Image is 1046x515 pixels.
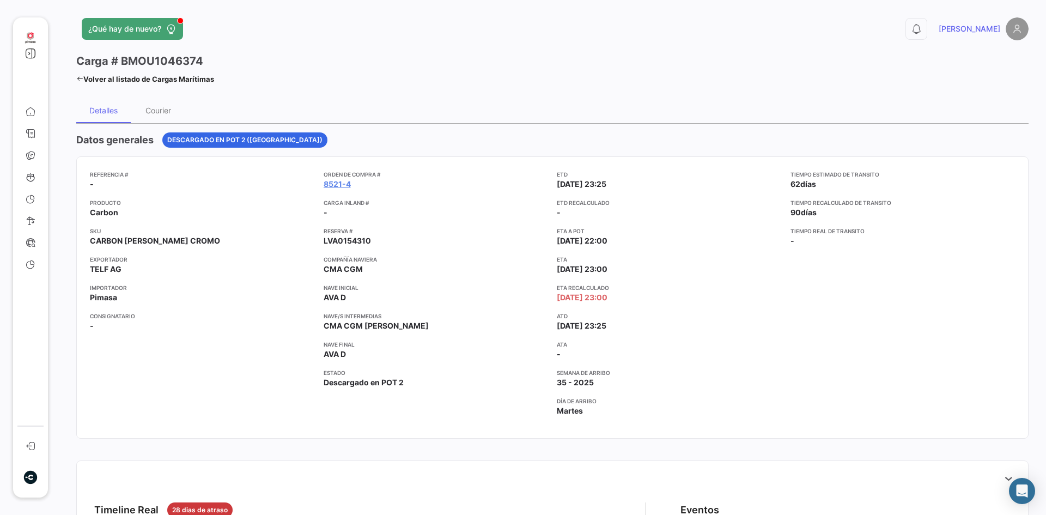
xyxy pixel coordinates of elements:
[324,235,371,246] span: LVA0154310
[557,208,561,217] span: -
[89,106,118,115] div: Detalles
[324,340,549,349] app-card-info-title: Nave final
[557,320,606,331] span: [DATE] 23:25
[557,170,782,179] app-card-info-title: ETD
[23,31,38,45] img: ff117959-d04a-4809-8d46-49844dc85631.png
[324,170,549,179] app-card-info-title: Orden de Compra #
[324,368,549,377] app-card-info-title: Estado
[90,207,118,218] span: Carbon
[557,198,782,207] app-card-info-title: ETD Recalculado
[939,23,1000,34] span: [PERSON_NAME]
[557,349,561,360] span: -
[324,264,363,275] span: CMA CGM
[800,179,816,189] span: días
[90,235,220,246] span: CARBON [PERSON_NAME] CROMO
[790,198,1015,207] app-card-info-title: Tiempo recalculado de transito
[90,292,117,303] span: Pimasa
[90,255,315,264] app-card-info-title: Exportador
[90,264,121,275] span: TELF AG
[90,312,315,320] app-card-info-title: Consignatario
[1006,17,1029,40] img: placeholder-user.png
[557,264,607,275] span: [DATE] 23:00
[557,255,782,264] app-card-info-title: ETA
[790,227,1015,235] app-card-info-title: Tiempo real de transito
[557,283,782,292] app-card-info-title: ETA Recalculado
[90,179,94,190] span: -
[324,349,346,360] span: AVA D
[324,292,346,303] span: AVA D
[557,179,606,190] span: [DATE] 23:25
[88,23,161,34] span: ¿Qué hay de nuevo?
[172,505,228,515] span: 28 dias de atraso
[90,170,315,179] app-card-info-title: Referencia #
[790,236,794,245] span: -
[557,312,782,320] app-card-info-title: ATD
[324,320,429,331] span: CMA CGM [PERSON_NAME]
[167,135,323,145] span: Descargado en POT 2 ([GEOGRAPHIC_DATA])
[557,405,583,416] span: Martes
[801,208,817,217] span: días
[557,397,782,405] app-card-info-title: Día de Arribo
[790,208,801,217] span: 90
[557,377,594,388] span: 35 - 2025
[76,53,203,69] h3: Carga # BMOU1046374
[324,377,404,388] span: Descargado en POT 2
[557,292,607,303] span: [DATE] 23:00
[90,227,315,235] app-card-info-title: SKU
[90,198,315,207] app-card-info-title: Producto
[76,132,154,148] h4: Datos generales
[790,179,800,189] span: 62
[90,320,94,331] span: -
[557,368,782,377] app-card-info-title: Semana de Arribo
[324,227,549,235] app-card-info-title: Reserva #
[557,227,782,235] app-card-info-title: ETA a POT
[557,340,782,349] app-card-info-title: ATA
[324,255,549,264] app-card-info-title: Compañía naviera
[76,71,214,87] a: Volver al listado de Cargas Marítimas
[557,235,607,246] span: [DATE] 22:00
[82,18,183,40] button: ¿Qué hay de nuevo?
[324,179,351,190] a: 8521-4
[324,312,549,320] app-card-info-title: Nave/s intermedias
[324,207,327,218] span: -
[790,170,1015,179] app-card-info-title: Tiempo estimado de transito
[1009,478,1035,504] div: Abrir Intercom Messenger
[324,283,549,292] app-card-info-title: Nave inicial
[90,283,315,292] app-card-info-title: Importador
[324,198,549,207] app-card-info-title: Carga inland #
[145,106,171,115] div: Courier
